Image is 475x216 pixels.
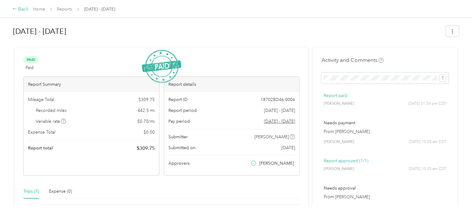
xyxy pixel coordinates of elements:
[323,120,446,126] p: Needs payment
[28,129,55,136] span: Expense Total
[264,118,295,125] span: Go to pay period
[264,107,295,114] span: [DATE] - [DATE]
[323,185,446,191] p: Needs approval
[57,7,72,12] a: Reports
[143,129,155,136] span: $ 0.00
[254,134,289,140] span: [PERSON_NAME]
[164,77,299,92] div: Report details
[259,160,294,167] span: [PERSON_NAME]
[13,24,441,39] h1: Aug 11 - 17, 2025
[323,128,446,135] p: From [PERSON_NAME]
[440,181,475,216] iframe: Everlance-gr Chat Button Frame
[142,50,181,83] img: PaidStamp
[409,166,446,172] span: [DATE] 10:05 am CDT
[36,118,66,125] span: Variable rate
[168,107,197,114] span: Report period
[409,139,446,145] span: [DATE] 10:05 am CDT
[281,145,295,151] span: [DATE]
[28,96,54,103] span: Mileage Total
[28,145,53,151] span: Report total
[84,6,115,12] span: [DATE] - [DATE]
[323,92,446,99] p: Report paid
[408,205,446,210] span: [DATE] 12:40 pm CDT
[323,194,446,200] p: From [PERSON_NAME]
[23,188,39,195] div: Trips (7)
[23,56,38,63] span: Paid
[408,101,446,107] span: [DATE] 01:54 pm CDT
[33,7,45,12] a: Home
[323,158,446,164] p: Report approved (1/1)
[49,188,72,195] div: Expense (0)
[24,77,159,92] div: Report Summary
[323,139,354,145] span: [PERSON_NAME]
[321,56,383,64] h4: Activity and Comments
[323,101,354,107] span: [PERSON_NAME]
[323,166,354,172] span: [PERSON_NAME]
[168,145,195,151] span: Submitted on
[260,96,295,103] span: 187028D46-0006
[139,96,155,103] span: $ 309.75
[168,96,188,103] span: Report ID
[168,118,190,125] span: Pay period
[168,160,190,167] span: Approvers
[12,6,29,13] div: Back
[26,64,34,71] span: Paid
[137,145,155,152] span: $ 309.75
[168,134,188,140] span: Submitter
[36,107,67,114] span: Recorded miles
[137,118,155,125] span: $ 0.70 / mi
[138,107,155,114] span: 442.5 mi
